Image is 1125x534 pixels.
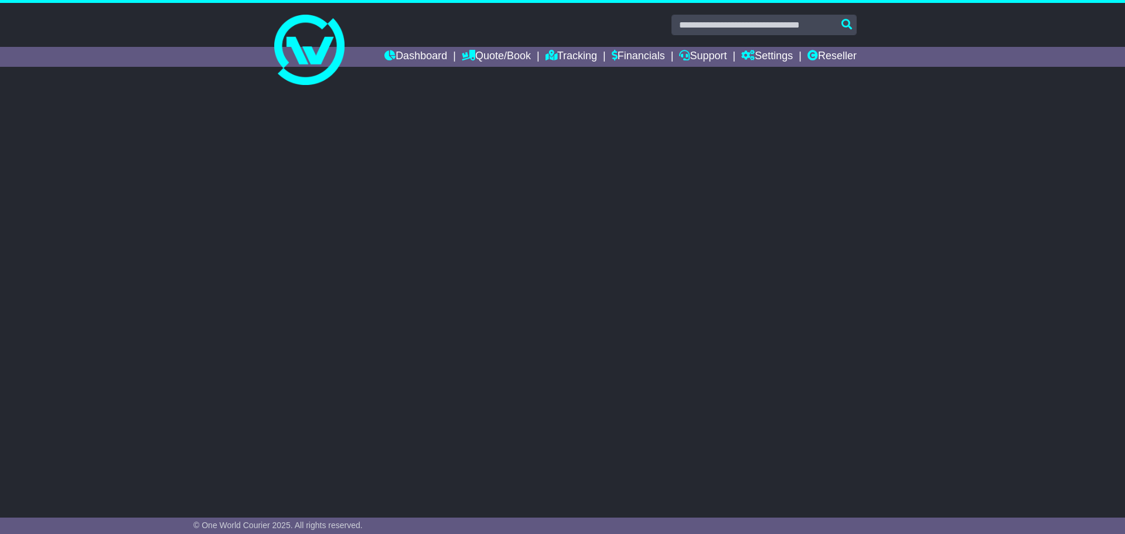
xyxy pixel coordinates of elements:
[384,47,447,67] a: Dashboard
[193,521,363,530] span: © One World Courier 2025. All rights reserved.
[741,47,793,67] a: Settings
[612,47,665,67] a: Financials
[546,47,597,67] a: Tracking
[462,47,531,67] a: Quote/Book
[679,47,727,67] a: Support
[807,47,857,67] a: Reseller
